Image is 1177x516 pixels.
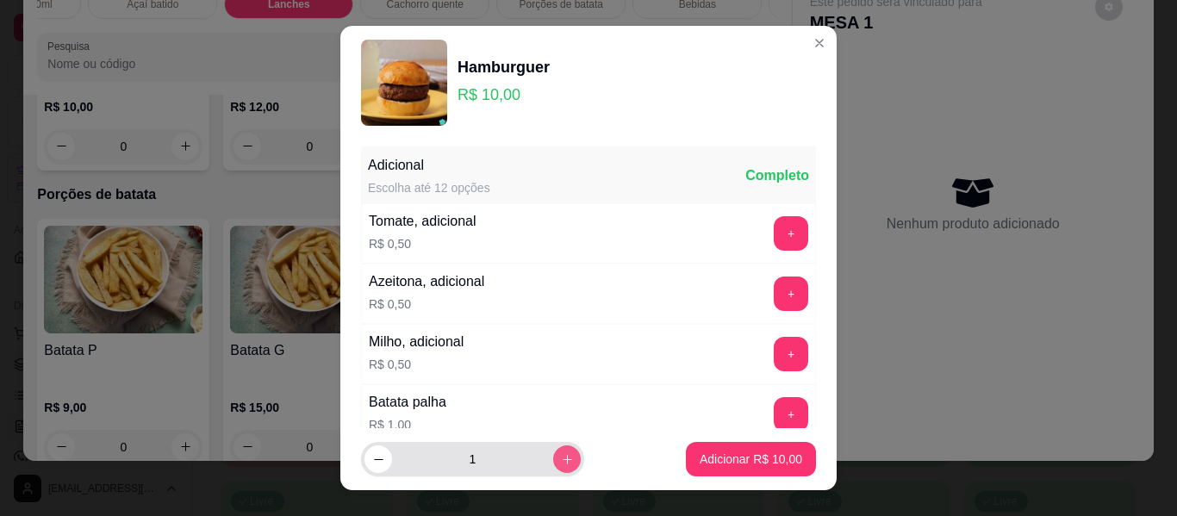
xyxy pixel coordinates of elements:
[700,451,802,468] p: Adicionar R$ 10,00
[369,235,476,252] p: R$ 0,50
[369,356,464,373] p: R$ 0,50
[369,271,484,292] div: Azeitona, adicional
[369,392,446,413] div: Batata palha
[774,337,808,371] button: add
[774,397,808,432] button: add
[361,40,447,126] img: product-image
[806,29,833,57] button: Close
[458,83,550,107] p: R$ 10,00
[774,277,808,311] button: add
[774,216,808,251] button: add
[364,445,392,473] button: decrease-product-quantity
[369,211,476,232] div: Tomate, adicional
[369,416,446,433] p: R$ 1,00
[368,155,490,176] div: Adicional
[369,332,464,352] div: Milho, adicional
[745,165,809,186] div: Completo
[369,295,484,313] p: R$ 0,50
[458,55,550,79] div: Hamburguer
[368,179,490,196] div: Escolha até 12 opções
[553,445,581,473] button: increase-product-quantity
[686,442,816,476] button: Adicionar R$ 10,00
